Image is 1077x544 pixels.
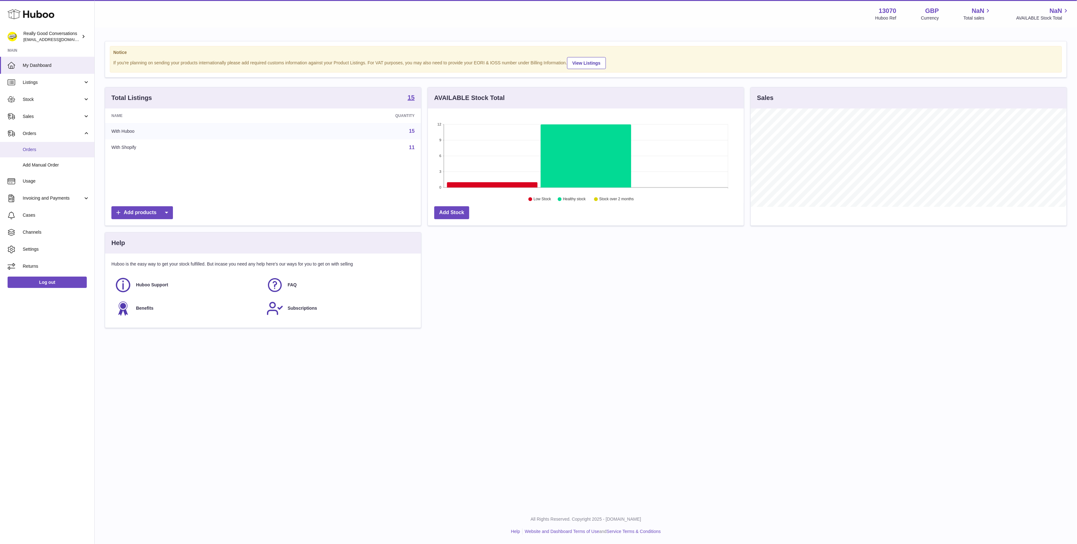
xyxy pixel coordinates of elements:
[599,197,634,202] text: Stock over 2 months
[439,185,441,189] text: 0
[757,94,773,102] h3: Sales
[1016,15,1069,21] span: AVAILABLE Stock Total
[288,305,317,311] span: Subscriptions
[963,15,991,21] span: Total sales
[275,108,421,123] th: Quantity
[434,206,469,219] a: Add Stock
[105,123,275,139] td: With Huboo
[437,122,441,126] text: 12
[23,246,90,252] span: Settings
[523,529,661,535] li: and
[23,114,83,120] span: Sales
[1050,7,1062,15] span: NaN
[534,197,551,202] text: Low Stock
[105,108,275,123] th: Name
[100,516,1072,522] p: All Rights Reserved. Copyright 2025 - [DOMAIN_NAME]
[23,31,80,43] div: Really Good Conversations
[409,128,415,134] a: 15
[23,178,90,184] span: Usage
[607,529,661,534] a: Service Terms & Conditions
[23,131,83,137] span: Orders
[1016,7,1069,21] a: NaN AVAILABLE Stock Total
[115,277,260,294] a: Huboo Support
[23,229,90,235] span: Channels
[136,305,153,311] span: Benefits
[23,162,90,168] span: Add Manual Order
[409,145,415,150] a: 11
[925,7,939,15] strong: GBP
[105,139,275,156] td: With Shopify
[525,529,599,534] a: Website and Dashboard Terms of Use
[408,94,415,101] strong: 15
[23,263,90,269] span: Returns
[266,277,412,294] a: FAQ
[511,529,520,534] a: Help
[439,154,441,158] text: 6
[434,94,505,102] h3: AVAILABLE Stock Total
[23,195,83,201] span: Invoicing and Payments
[439,138,441,142] text: 9
[111,206,173,219] a: Add products
[115,300,260,317] a: Benefits
[563,197,586,202] text: Healthy stock
[23,37,93,42] span: [EMAIL_ADDRESS][DOMAIN_NAME]
[963,7,991,21] a: NaN Total sales
[136,282,168,288] span: Huboo Support
[266,300,412,317] a: Subscriptions
[439,170,441,173] text: 3
[879,7,897,15] strong: 13070
[972,7,984,15] span: NaN
[113,56,1058,69] div: If you're planning on sending your products internationally please add required customs informati...
[23,62,90,68] span: My Dashboard
[408,94,415,102] a: 15
[23,212,90,218] span: Cases
[23,79,83,85] span: Listings
[875,15,897,21] div: Huboo Ref
[111,261,415,267] p: Huboo is the easy way to get your stock fulfilled. But incase you need any help here's our ways f...
[8,32,17,41] img: hello@reallygoodconversations.co
[921,15,939,21] div: Currency
[23,97,83,102] span: Stock
[567,57,606,69] a: View Listings
[113,50,1058,56] strong: Notice
[111,94,152,102] h3: Total Listings
[23,147,90,153] span: Orders
[8,277,87,288] a: Log out
[111,239,125,247] h3: Help
[288,282,297,288] span: FAQ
